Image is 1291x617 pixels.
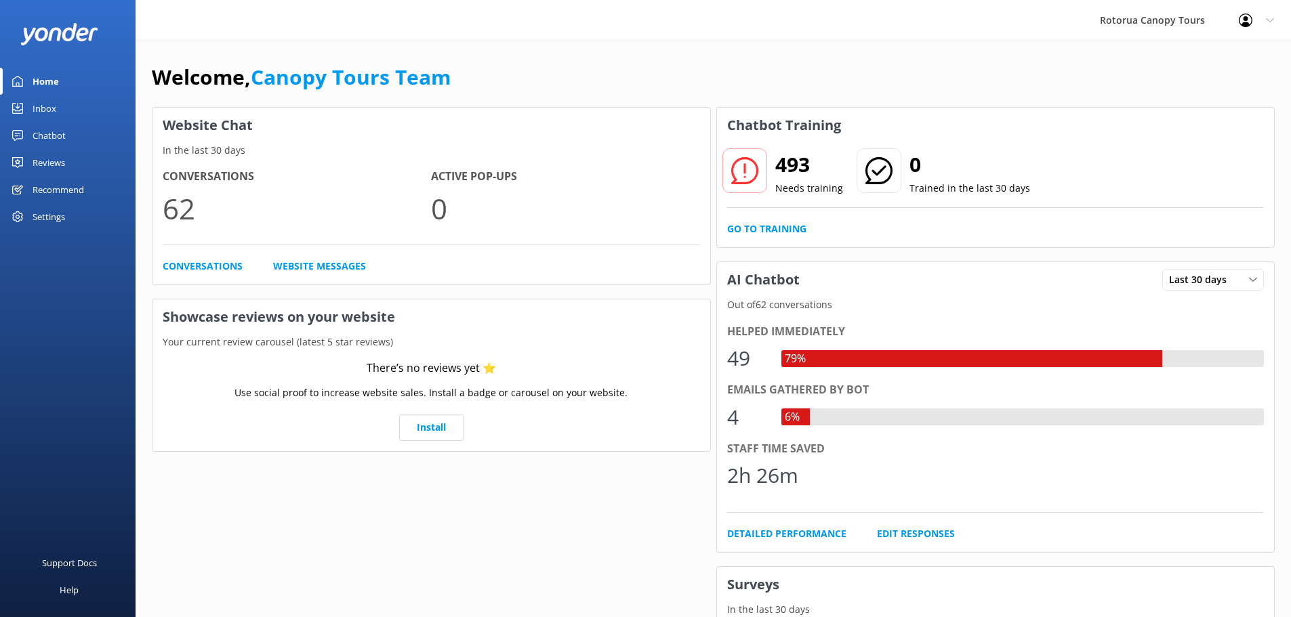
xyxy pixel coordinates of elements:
[727,440,1265,458] div: Staff time saved
[727,221,806,236] a: Go to Training
[33,176,84,203] div: Recommend
[234,385,628,400] p: Use social proof to increase website sales. Install a badge or carousel on your website.
[251,63,451,91] a: Canopy Tours Team
[399,414,464,441] a: Install
[727,526,846,541] a: Detailed Performance
[909,181,1030,196] p: Trained in the last 30 days
[33,149,65,176] div: Reviews
[717,297,1275,312] p: Out of 62 conversations
[717,262,810,297] h3: AI Chatbot
[152,143,710,158] p: In the last 30 days
[367,360,496,377] div: There’s no reviews yet ⭐
[152,108,710,143] h3: Website Chat
[42,549,97,576] div: Support Docs
[727,381,1265,399] div: Emails gathered by bot
[152,61,451,93] h1: Welcome,
[727,323,1265,341] div: Helped immediately
[33,122,66,149] div: Chatbot
[877,526,955,541] a: Edit Responses
[33,203,65,230] div: Settings
[33,95,56,122] div: Inbox
[781,350,809,368] div: 79%
[781,408,803,426] div: 6%
[152,335,710,349] p: Your current review carousel (latest 5 star reviews)
[431,186,699,231] p: 0
[273,259,366,274] a: Website Messages
[727,342,768,375] div: 49
[727,459,798,492] div: 2h 26m
[60,576,79,603] div: Help
[33,68,59,95] div: Home
[775,148,843,181] h2: 493
[152,299,710,335] h3: Showcase reviews on your website
[163,259,243,274] a: Conversations
[717,108,851,143] h3: Chatbot Training
[1169,272,1235,287] span: Last 30 days
[775,181,843,196] p: Needs training
[717,602,1275,617] p: In the last 30 days
[717,567,1275,602] h3: Surveys
[909,148,1030,181] h2: 0
[163,186,431,231] p: 62
[431,168,699,186] h4: Active Pop-ups
[20,23,98,45] img: yonder-white-logo.png
[163,168,431,186] h4: Conversations
[727,401,768,433] div: 4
